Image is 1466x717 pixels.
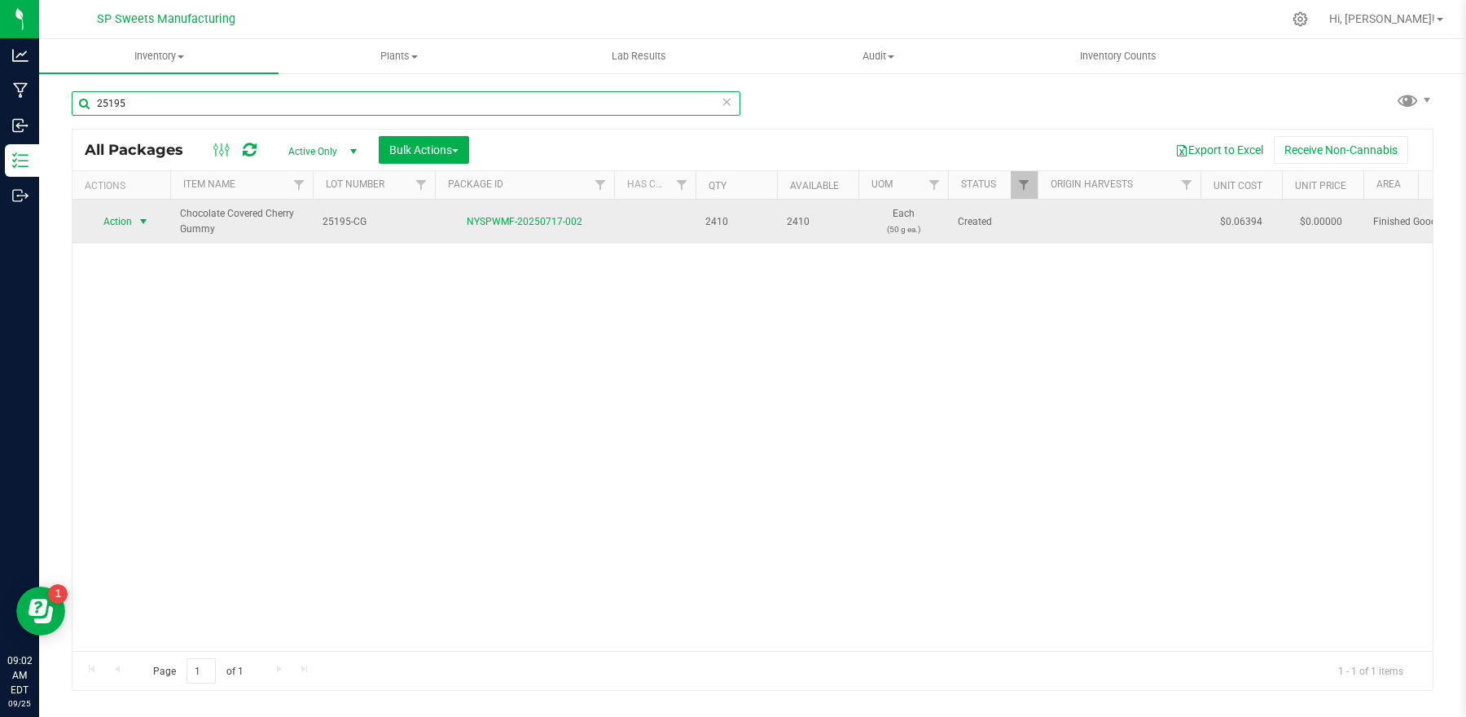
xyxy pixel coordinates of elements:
a: Filter [669,171,696,199]
a: Unit Cost [1214,180,1262,191]
a: Lot Number [326,178,384,190]
span: 1 - 1 of 1 items [1325,658,1416,683]
a: Item Name [183,178,235,190]
iframe: Resource center [16,587,65,636]
p: 09:02 AM EDT [7,653,32,697]
input: 1 [187,658,216,684]
input: Search Package ID, Item Name, SKU, Lot or Part Number... [72,91,740,116]
iframe: Resource center unread badge [48,584,68,604]
a: Audit [758,39,998,73]
span: select [134,210,154,233]
a: Status [961,178,996,190]
span: Inventory [39,49,279,64]
p: (50 g ea.) [868,222,938,237]
span: Chocolate Covered Cherry Gummy [180,206,303,237]
span: SP Sweets Manufacturing [97,12,235,26]
a: Origin Harvests [1051,178,1133,190]
a: Available [790,180,839,191]
button: Bulk Actions [379,136,469,164]
a: Qty [709,180,726,191]
span: $0.00000 [1292,210,1350,234]
span: Each [868,206,938,237]
inline-svg: Inbound [12,117,29,134]
a: Filter [1011,171,1038,199]
a: Area [1376,178,1401,190]
inline-svg: Inventory [12,152,29,169]
a: Filter [587,171,614,199]
span: Action [89,210,133,233]
inline-svg: Manufacturing [12,82,29,99]
span: Lab Results [590,49,688,64]
inline-svg: Outbound [12,187,29,204]
span: Bulk Actions [389,143,459,156]
span: Inventory Counts [1058,49,1179,64]
a: UOM [871,178,893,190]
a: Unit Price [1295,180,1346,191]
span: 25195-CG [323,214,425,230]
span: Plants [279,49,517,64]
span: All Packages [85,141,200,159]
p: 09/25 [7,697,32,710]
span: Audit [759,49,997,64]
div: Manage settings [1290,11,1310,27]
a: Lab Results [519,39,758,73]
inline-svg: Analytics [12,47,29,64]
a: Plants [279,39,518,73]
span: 2410 [705,214,767,230]
span: Clear [721,91,732,112]
button: Export to Excel [1165,136,1274,164]
span: Page of 1 [139,658,257,684]
a: Inventory [39,39,279,73]
span: Created [958,214,1028,230]
span: 2410 [787,214,849,230]
a: Filter [1174,171,1200,199]
th: Has COA [614,171,696,200]
div: Actions [85,180,164,191]
a: NYSPWMF-20250717-002 [467,216,582,227]
a: Package ID [448,178,503,190]
button: Receive Non-Cannabis [1274,136,1408,164]
a: Filter [408,171,435,199]
a: Filter [286,171,313,199]
span: Hi, [PERSON_NAME]! [1329,12,1435,25]
a: Filter [921,171,948,199]
a: Inventory Counts [999,39,1238,73]
td: $0.06394 [1200,200,1282,244]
